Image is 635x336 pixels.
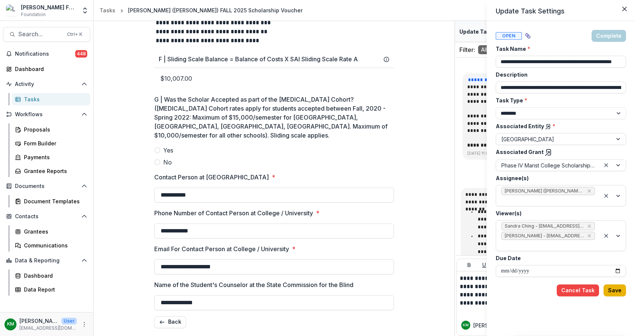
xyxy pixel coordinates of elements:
label: Due Date [496,254,622,262]
label: Associated Entity [496,122,622,130]
div: Clear selected options [602,231,611,240]
button: View dependent tasks [522,30,534,42]
div: Clear selected options [602,161,611,170]
label: Assignee(s) [496,174,622,182]
label: Description [496,71,622,78]
span: Sandra Ching - [EMAIL_ADDRESS][DOMAIN_NAME] [505,224,584,229]
div: Remove Kate Morris - kmorris@lavellefund.org [586,232,592,240]
span: [PERSON_NAME] ([PERSON_NAME][EMAIL_ADDRESS][PERSON_NAME][DOMAIN_NAME]) [505,188,584,194]
div: Clear selected options [602,191,611,200]
div: Remove Scott Khare (scott.khare@marist.edu) [586,187,592,195]
button: Cancel Task [557,284,599,296]
label: Viewer(s) [496,209,622,217]
button: Close [619,3,631,15]
label: Task Name [496,45,622,53]
button: Complete [592,30,626,42]
span: Open [496,32,522,40]
span: [PERSON_NAME] - [EMAIL_ADDRESS][DOMAIN_NAME] [505,233,584,238]
button: Save [604,284,626,296]
label: Task Type [496,96,622,104]
div: Remove Sandra Ching - sching@lavellefund.org [586,222,592,230]
label: Associated Grant [496,148,622,156]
